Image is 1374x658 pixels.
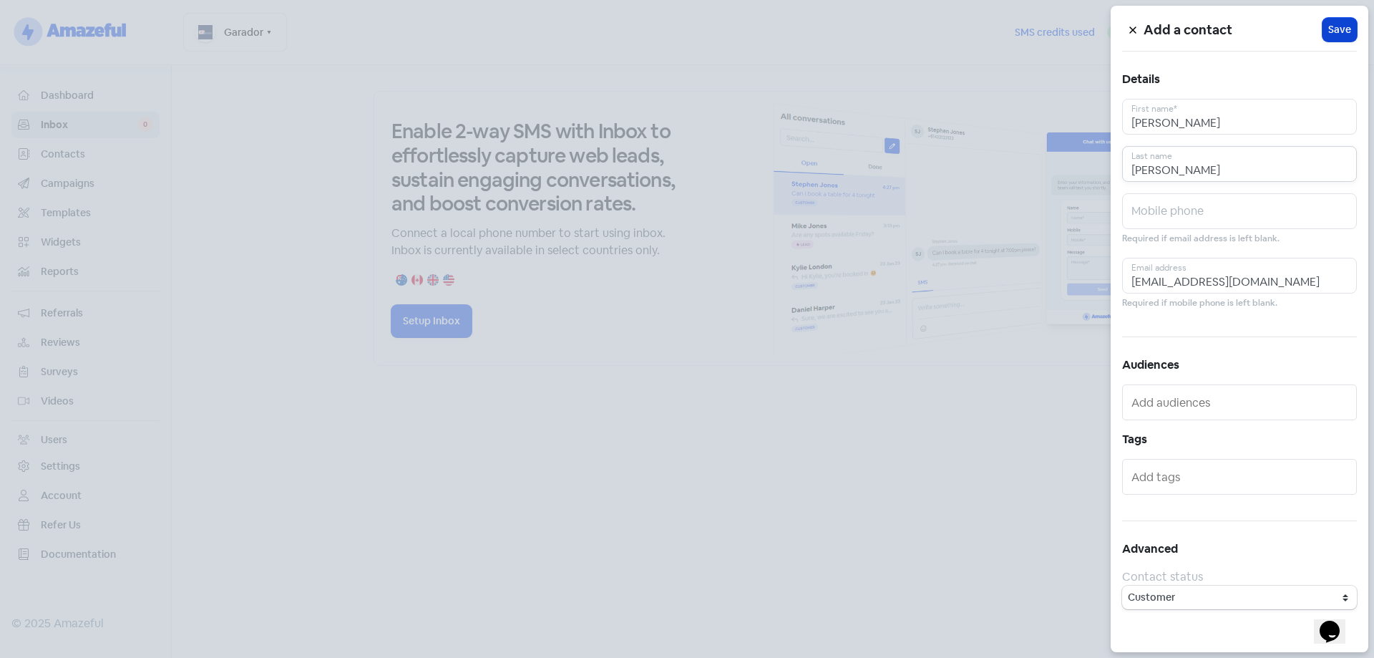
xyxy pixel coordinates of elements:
input: Add tags [1131,465,1350,488]
h5: Tags [1122,429,1357,450]
span: Save [1328,22,1351,37]
input: Email address [1122,258,1357,294]
small: Required if email address is left blank. [1122,232,1280,246]
h5: Details [1122,69,1357,90]
h5: Advanced [1122,538,1357,560]
iframe: chat widget [1314,601,1360,644]
small: Required if mobile phone is left blank. [1122,296,1277,310]
div: Contact status [1122,569,1357,586]
input: Mobile phone [1122,193,1357,229]
input: Add audiences [1131,391,1350,414]
h5: Add a contact [1144,19,1322,41]
input: First name [1122,99,1357,135]
input: Last name [1122,146,1357,182]
h5: Audiences [1122,354,1357,376]
button: Save [1322,18,1357,42]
